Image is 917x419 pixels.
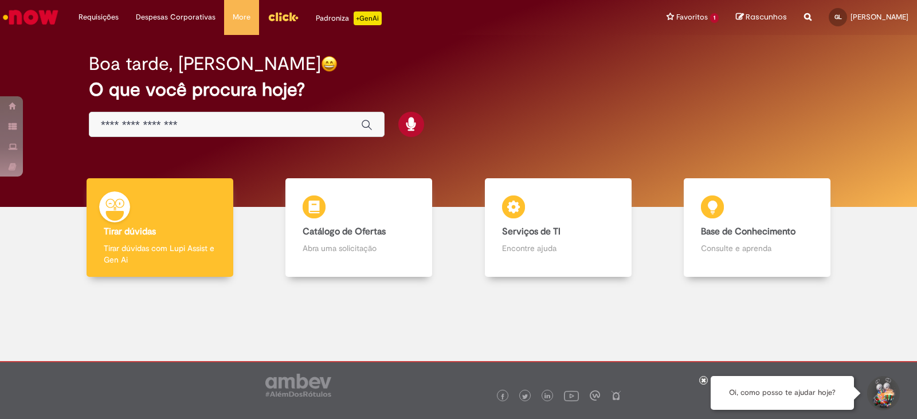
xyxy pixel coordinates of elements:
a: Tirar dúvidas Tirar dúvidas com Lupi Assist e Gen Ai [60,178,260,277]
b: Catálogo de Ofertas [303,226,386,237]
a: Rascunhos [736,12,787,23]
span: [PERSON_NAME] [851,12,908,22]
img: logo_footer_workplace.png [590,390,600,401]
b: Tirar dúvidas [104,226,156,237]
button: Iniciar Conversa de Suporte [865,376,900,410]
span: Despesas Corporativas [136,11,215,23]
span: GL [834,13,842,21]
div: Oi, como posso te ajudar hoje? [711,376,854,410]
a: Base de Conhecimento Consulte e aprenda [658,178,857,277]
span: More [233,11,250,23]
img: logo_footer_ambev_rotulo_gray.png [265,374,331,397]
h2: Boa tarde, [PERSON_NAME] [89,54,321,74]
p: Tirar dúvidas com Lupi Assist e Gen Ai [104,242,216,265]
span: Favoritos [676,11,708,23]
div: Padroniza [316,11,382,25]
b: Base de Conhecimento [701,226,795,237]
span: Requisições [79,11,119,23]
img: logo_footer_facebook.png [500,394,505,400]
a: Catálogo de Ofertas Abra uma solicitação [260,178,459,277]
h2: O que você procura hoje? [89,80,828,100]
a: Serviços de TI Encontre ajuda [458,178,658,277]
p: Consulte e aprenda [701,242,813,254]
img: happy-face.png [321,56,338,72]
img: logo_footer_youtube.png [564,388,579,403]
p: Encontre ajuda [502,242,614,254]
p: +GenAi [354,11,382,25]
p: Abra uma solicitação [303,242,415,254]
img: ServiceNow [1,6,60,29]
img: logo_footer_naosei.png [611,390,621,401]
b: Serviços de TI [502,226,561,237]
span: Rascunhos [746,11,787,22]
img: logo_footer_linkedin.png [544,393,550,400]
span: 1 [710,13,719,23]
img: click_logo_yellow_360x200.png [268,8,299,25]
img: logo_footer_twitter.png [522,394,528,400]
